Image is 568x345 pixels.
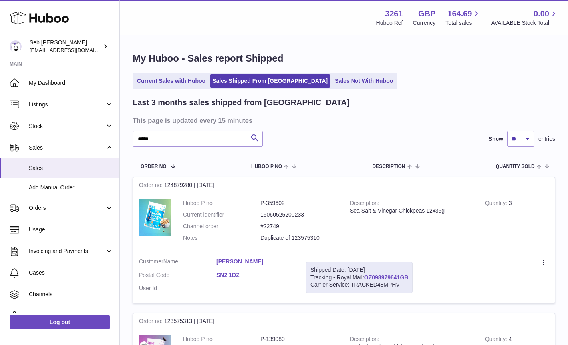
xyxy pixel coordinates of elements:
dt: Current identifier [183,211,260,219]
span: Sales [29,164,113,172]
td: 3 [479,193,555,252]
span: [EMAIL_ADDRESS][DOMAIN_NAME] [30,47,117,53]
dt: User Id [139,285,216,292]
strong: Order no [139,318,164,326]
span: AVAILABLE Stock Total [491,19,558,27]
h1: My Huboo - Sales report Shipped [133,52,555,65]
h3: This page is updated every 15 minutes [133,116,553,125]
a: 164.69 Total sales [445,8,481,27]
span: Order No [141,164,167,169]
dt: Postal Code [139,271,216,281]
strong: Quantity [485,336,509,344]
span: Description [372,164,405,169]
span: Total sales [445,19,481,27]
span: My Dashboard [29,79,113,87]
span: Invoicing and Payments [29,247,105,255]
span: Add Manual Order [29,184,113,191]
strong: Order no [139,182,164,190]
div: 123575313 | [DATE] [133,313,555,329]
dd: P-359602 [260,199,338,207]
span: Quantity Sold [496,164,535,169]
span: Customer [139,258,163,265]
strong: Quantity [485,200,509,208]
dt: Huboo P no [183,335,260,343]
dt: Huboo P no [183,199,260,207]
strong: GBP [418,8,435,19]
p: Duplicate of 123575310 [260,234,338,242]
a: 0.00 AVAILABLE Stock Total [491,8,558,27]
span: Settings [29,312,113,320]
a: Sales Not With Huboo [332,74,396,88]
h2: Last 3 months sales shipped from [GEOGRAPHIC_DATA] [133,97,350,108]
img: 32611658329081.jpg [139,199,171,236]
div: Carrier Service: TRACKED48MPHV [310,281,408,289]
div: Seb [PERSON_NAME] [30,39,101,54]
dt: Notes [183,234,260,242]
span: 0.00 [534,8,549,19]
img: ecom@bravefoods.co.uk [10,40,22,52]
span: entries [538,135,555,143]
dd: 15060525200233 [260,211,338,219]
a: [PERSON_NAME] [216,258,294,265]
a: Sales Shipped From [GEOGRAPHIC_DATA] [210,74,330,88]
a: SN2 1DZ [216,271,294,279]
span: Listings [29,101,105,108]
div: Currency [413,19,436,27]
dd: #22749 [260,223,338,230]
div: Sea Salt & Vinegar Chickpeas 12x35g [350,207,473,215]
span: Orders [29,204,105,212]
div: Shipped Date: [DATE] [310,266,408,274]
strong: Description [350,336,379,344]
a: OZ098979641GB [364,274,409,281]
span: Stock [29,122,105,130]
div: Huboo Ref [376,19,403,27]
div: Tracking - Royal Mail: [306,262,413,293]
div: 124879280 | [DATE] [133,177,555,193]
dt: Name [139,258,216,267]
dt: Channel order [183,223,260,230]
a: Log out [10,315,110,329]
strong: 3261 [385,8,403,19]
span: Usage [29,226,113,233]
strong: Description [350,200,379,208]
span: Huboo P no [251,164,282,169]
label: Show [489,135,503,143]
span: Sales [29,144,105,152]
span: Channels [29,291,113,298]
a: Current Sales with Huboo [134,74,208,88]
span: Cases [29,269,113,277]
span: 164.69 [447,8,472,19]
dd: P-139080 [260,335,338,343]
